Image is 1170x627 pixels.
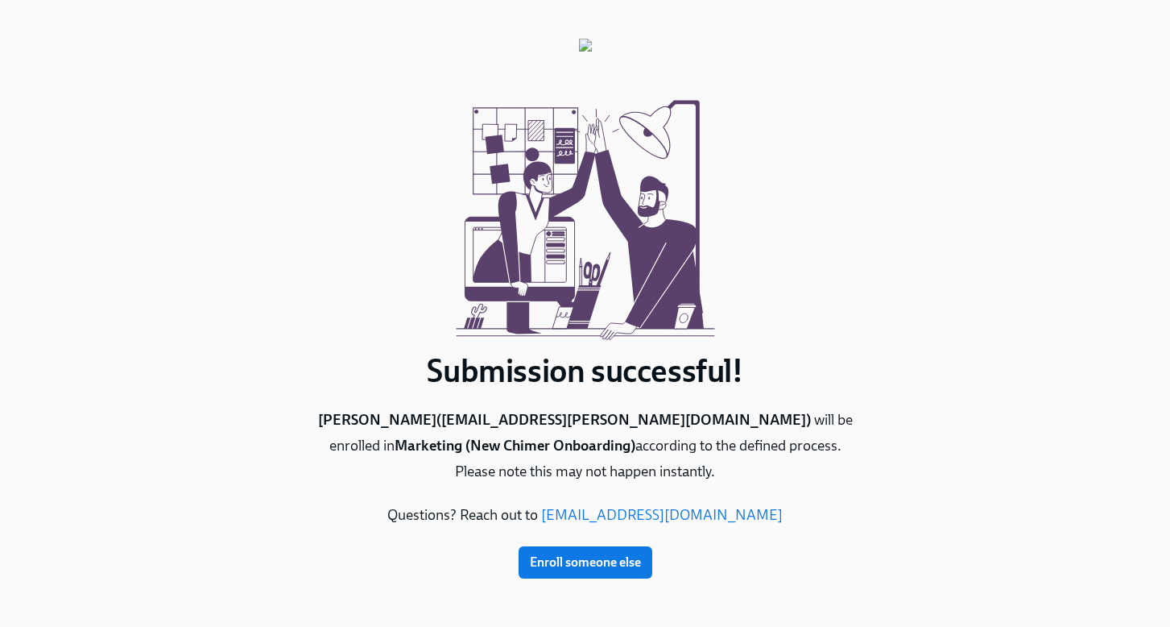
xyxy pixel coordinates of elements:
[449,77,722,351] img: submission-successful.svg
[579,39,592,77] img: org-logos%2FpRsMF49YJ.png
[519,546,652,579] button: Enroll someone else
[530,554,641,571] span: Enroll someone else
[395,437,635,455] b: Marketing (New Chimer Onboarding)
[541,506,783,524] a: [EMAIL_ADDRESS][DOMAIN_NAME]
[312,503,859,529] p: Questions? Reach out to
[312,351,859,390] h1: Submission successful!
[318,411,814,429] b: [PERSON_NAME] ( [EMAIL_ADDRESS][PERSON_NAME][DOMAIN_NAME] )
[312,408,859,485] p: will be enrolled in according to the defined process. Please note this may not happen instantly.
